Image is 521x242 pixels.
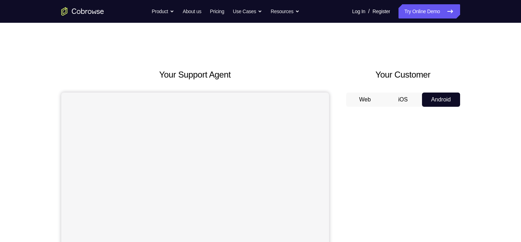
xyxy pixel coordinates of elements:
[346,93,384,107] button: Web
[61,7,104,16] a: Go to the home page
[183,4,201,19] a: About us
[61,68,329,81] h2: Your Support Agent
[422,93,460,107] button: Android
[368,7,370,16] span: /
[271,4,299,19] button: Resources
[152,4,174,19] button: Product
[398,4,460,19] a: Try Online Demo
[233,4,262,19] button: Use Cases
[352,4,365,19] a: Log In
[372,4,390,19] a: Register
[384,93,422,107] button: iOS
[346,68,460,81] h2: Your Customer
[210,4,224,19] a: Pricing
